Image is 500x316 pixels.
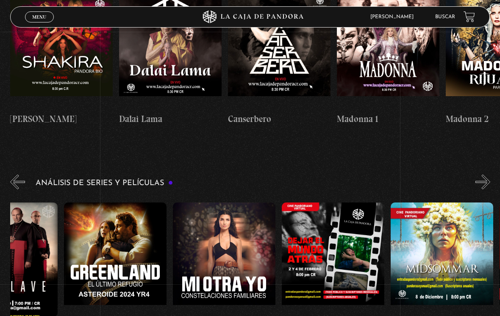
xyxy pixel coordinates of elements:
[337,112,439,126] h4: Madonna 1
[464,11,475,22] a: View your shopping cart
[32,14,46,19] span: Menu
[36,179,173,187] h3: Análisis de series y películas
[10,175,25,189] button: Previous
[119,112,222,126] h4: Dalai Lama
[366,14,422,19] span: [PERSON_NAME]
[475,175,490,189] button: Next
[30,22,50,28] span: Cerrar
[10,112,113,126] h4: [PERSON_NAME]
[228,112,331,126] h4: Canserbero
[435,14,455,19] a: Buscar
